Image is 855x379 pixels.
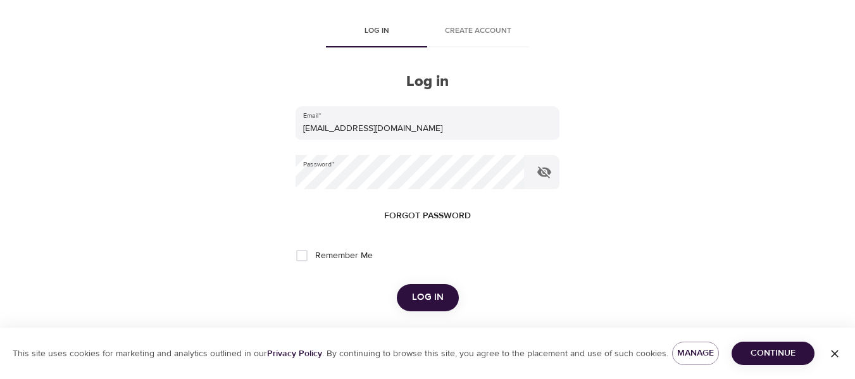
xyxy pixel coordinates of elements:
a: Privacy Policy [267,348,322,359]
span: Manage [682,345,709,361]
button: Log in [397,284,459,311]
button: Manage [672,342,719,365]
button: Continue [732,342,814,365]
span: Log in [412,289,444,306]
div: disabled tabs example [296,17,559,47]
h2: Log in [296,73,559,91]
span: Log in [334,25,420,38]
span: Create account [435,25,521,38]
span: Remember Me [315,249,373,263]
button: Forgot password [379,204,476,228]
span: Continue [742,345,804,361]
span: Forgot password [384,208,471,224]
